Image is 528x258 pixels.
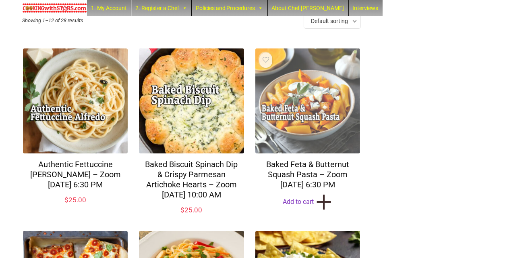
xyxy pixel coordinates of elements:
[64,196,68,204] span: $
[180,206,184,214] span: $
[311,18,348,24] span: Default sorting
[145,159,238,199] a: Baked Biscuit Spinach Dip & Crispy Parmesan Artichoke Hearts – Zoom [DATE] 10:00 AM
[23,48,128,153] img: Authentic Fettuccine Alfredo – Zoom Monday March 3, 2025 @ 6:30 PM
[23,3,87,13] img: Chef Paula's Cooking With Stars
[139,48,244,153] img: Baked Biscuit Spinach Dip & Crispy Parmesan Artichoke Hearts – Zoom Sunday Feb 2, 2025 @ 10:00 AM
[255,195,360,208] a: Add to cart+
[30,159,121,189] a: Authentic Fettuccine [PERSON_NAME] – Zoom [DATE] 6:30 PM
[266,159,349,189] a: Baked Feta & Butternut Squash Pasta – Zoom [DATE] 6:30 PM
[180,206,202,214] bdi: 25.00
[316,199,332,205] span: +
[255,48,360,153] img: Baked Feta & Butternut Squash Pasta – Zoom Monday Oct 13, 2025 @ 6:30 PM
[23,13,88,28] p: Showing 1–12 of 28 results
[64,196,86,204] bdi: 25.00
